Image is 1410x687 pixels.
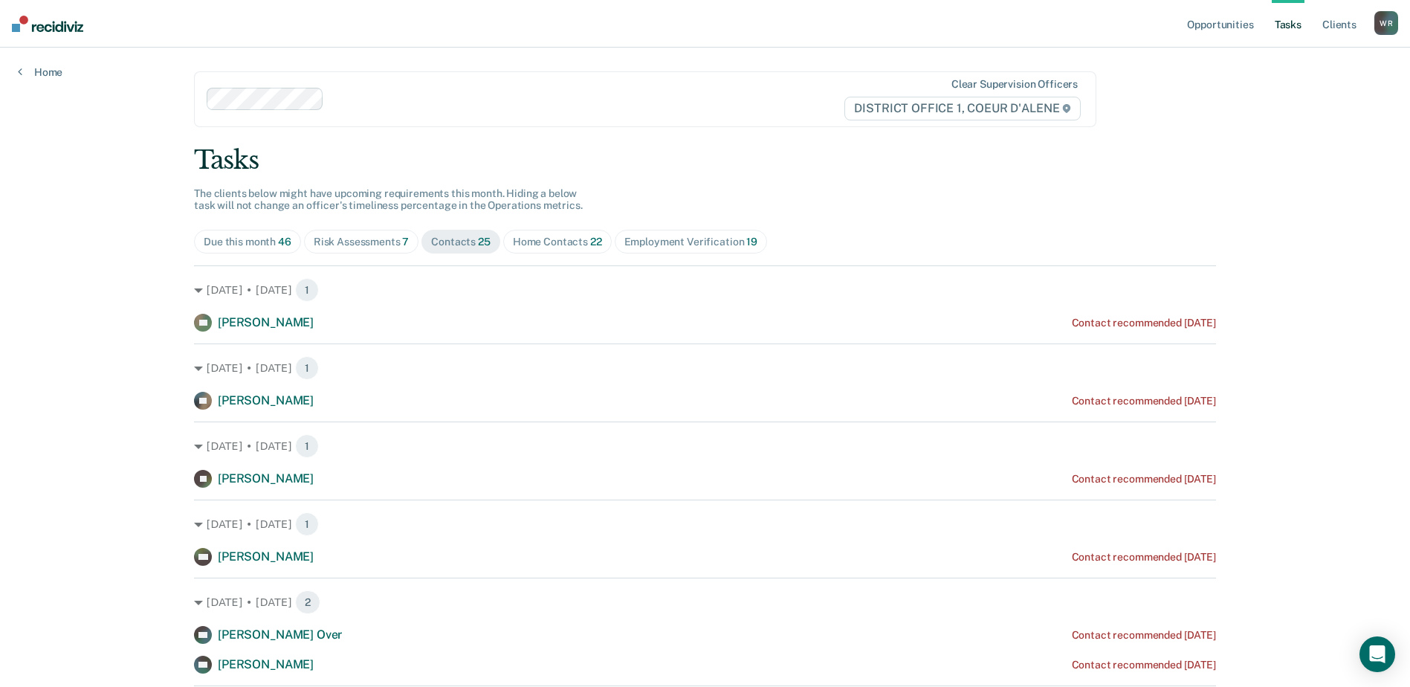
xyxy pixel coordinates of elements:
a: Home [18,65,62,79]
div: Contact recommended [DATE] [1072,317,1216,329]
div: Contacts [431,236,491,248]
div: Due this month [204,236,291,248]
div: W R [1374,11,1398,35]
div: Contact recommended [DATE] [1072,473,1216,486]
span: [PERSON_NAME] [218,549,314,564]
span: The clients below might have upcoming requirements this month. Hiding a below task will not chang... [194,187,583,212]
div: [DATE] • [DATE] 1 [194,278,1216,302]
div: Clear supervision officers [951,78,1078,91]
div: Contact recommended [DATE] [1072,551,1216,564]
button: WR [1374,11,1398,35]
span: 46 [278,236,291,248]
div: Open Intercom Messenger [1359,636,1395,672]
span: [PERSON_NAME] [218,471,314,486]
span: 1 [295,512,319,536]
img: Recidiviz [12,16,83,32]
span: DISTRICT OFFICE 1, COEUR D'ALENE [844,97,1081,120]
div: Contact recommended [DATE] [1072,659,1216,671]
div: [DATE] • [DATE] 1 [194,356,1216,380]
div: Home Contacts [513,236,602,248]
div: Tasks [194,145,1216,175]
span: 22 [590,236,602,248]
span: [PERSON_NAME] [218,315,314,329]
span: 19 [746,236,757,248]
span: [PERSON_NAME] [218,657,314,671]
span: 1 [295,434,319,458]
span: [PERSON_NAME] Over [218,628,342,642]
span: 1 [295,356,319,380]
div: Contact recommended [DATE] [1072,629,1216,642]
div: Risk Assessments [314,236,410,248]
span: 25 [478,236,491,248]
div: [DATE] • [DATE] 1 [194,512,1216,536]
div: [DATE] • [DATE] 2 [194,590,1216,614]
div: Contact recommended [DATE] [1072,395,1216,407]
span: [PERSON_NAME] [218,393,314,407]
span: 1 [295,278,319,302]
span: 7 [402,236,409,248]
div: Employment Verification [624,236,757,248]
span: 2 [295,590,320,614]
div: [DATE] • [DATE] 1 [194,434,1216,458]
